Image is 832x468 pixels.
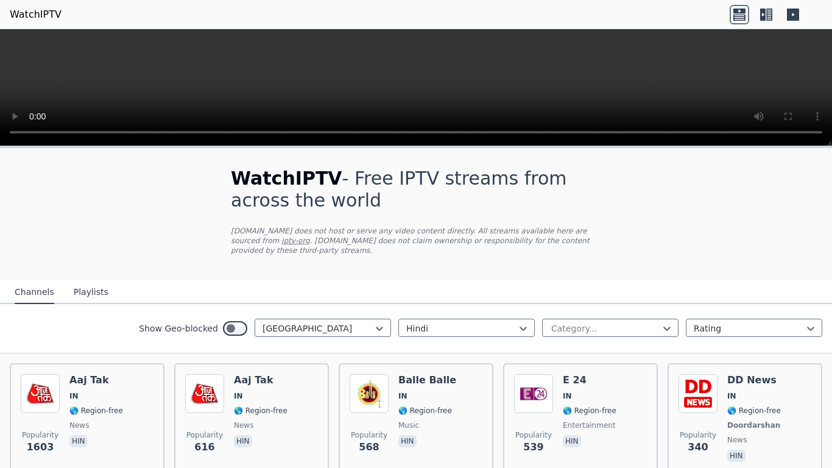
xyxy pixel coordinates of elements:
span: 🌎 Region-free [69,406,123,416]
p: hin [563,435,581,447]
span: IN [398,391,407,401]
span: Popularity [186,430,223,440]
span: 🌎 Region-free [727,406,781,416]
span: 🌎 Region-free [234,406,287,416]
span: 340 [688,440,708,455]
span: news [234,420,253,430]
img: Aaj Tak [21,374,60,413]
h6: Aaj Tak [234,374,287,386]
p: hin [69,435,88,447]
span: IN [563,391,572,401]
span: Popularity [680,430,716,440]
span: Doordarshan [727,420,780,430]
span: 568 [359,440,379,455]
button: Channels [15,281,54,304]
span: IN [234,391,243,401]
span: 🌎 Region-free [563,406,616,416]
h6: Aaj Tak [69,374,123,386]
span: news [727,435,747,445]
span: 🌎 Region-free [398,406,452,416]
span: IN [727,391,736,401]
span: WatchIPTV [231,168,342,189]
h6: DD News [727,374,783,386]
a: WatchIPTV [10,7,62,22]
span: IN [69,391,79,401]
span: Popularity [351,430,387,440]
h6: Balle Balle [398,374,456,386]
p: hin [398,435,417,447]
span: 616 [194,440,214,455]
span: entertainment [563,420,616,430]
img: Balle Balle [350,374,389,413]
h6: E 24 [563,374,616,386]
h1: - Free IPTV streams from across the world [231,168,601,211]
label: Show Geo-blocked [139,322,218,335]
p: hin [234,435,252,447]
span: 539 [523,440,543,455]
img: DD News [679,374,717,413]
p: [DOMAIN_NAME] does not host or serve any video content directly. All streams available here are s... [231,226,601,255]
button: Playlists [74,281,108,304]
span: music [398,420,419,430]
p: hin [727,450,746,462]
a: iptv-org [281,236,310,245]
span: Popularity [515,430,552,440]
img: E 24 [514,374,553,413]
span: Popularity [22,430,58,440]
span: news [69,420,89,430]
img: Aaj Tak [185,374,224,413]
span: 1603 [27,440,54,455]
